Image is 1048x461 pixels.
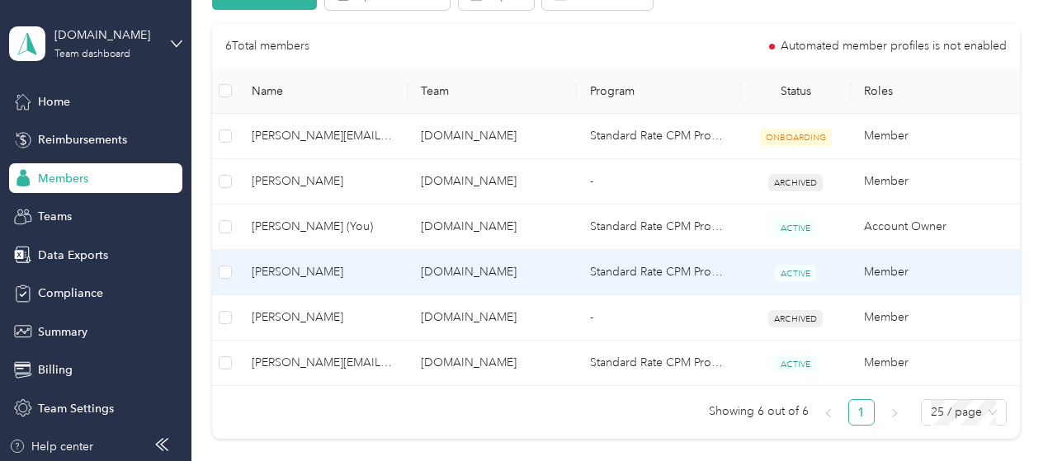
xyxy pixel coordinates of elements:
[881,399,908,426] li: Next Page
[815,399,842,426] li: Previous Page
[921,399,1007,426] div: Page Size
[238,114,408,159] td: jeff.james@app.ink
[238,159,408,205] td: Garrett Young
[38,170,88,187] span: Members
[851,205,1020,250] td: Account Owner
[238,205,408,250] td: Stormy Young (You)
[38,400,114,417] span: Team Settings
[768,174,823,191] span: ARCHIVED
[851,68,1020,114] th: Roles
[577,68,741,114] th: Program
[709,399,809,424] span: Showing 6 out of 6
[408,114,577,159] td: APP.ink
[238,68,408,114] th: Name
[252,218,394,236] span: [PERSON_NAME] (You)
[577,114,741,159] td: Standard Rate CPM Program
[238,341,408,386] td: josh.judd@app.ink
[851,341,1020,386] td: Member
[775,219,816,237] span: ACTIVE
[408,295,577,341] td: APP.ink
[577,159,741,205] td: -
[741,68,851,114] th: Status
[775,355,816,373] span: ACTIVE
[849,400,874,425] a: 1
[741,114,851,159] td: ONBOARDING
[781,40,1007,52] span: Automated member profiles is not enabled
[408,341,577,386] td: APP.ink
[252,172,394,191] span: [PERSON_NAME]
[38,93,70,111] span: Home
[851,250,1020,295] td: Member
[760,129,832,146] span: ONBOARDING
[54,26,158,44] div: [DOMAIN_NAME]
[38,361,73,379] span: Billing
[851,114,1020,159] td: Member
[252,127,394,145] span: [PERSON_NAME][EMAIL_ADDRESS][PERSON_NAME][DOMAIN_NAME]
[408,250,577,295] td: APP.ink
[577,341,741,386] td: Standard Rate CPM Program
[225,37,309,55] p: 6 Total members
[881,399,908,426] button: right
[252,84,394,98] span: Name
[38,131,127,148] span: Reimbursements
[38,285,103,302] span: Compliance
[577,250,741,295] td: Standard Rate CPM Program
[238,295,408,341] td: John Perkins
[38,323,87,341] span: Summary
[252,263,394,281] span: [PERSON_NAME]
[252,354,394,372] span: [PERSON_NAME][EMAIL_ADDRESS][PERSON_NAME][DOMAIN_NAME]
[238,250,408,295] td: Jimmy Jaime
[768,310,823,327] span: ARCHIVED
[408,68,577,114] th: Team
[577,205,741,250] td: Standard Rate CPM Program
[38,247,108,264] span: Data Exports
[9,438,93,455] button: Help center
[851,159,1020,205] td: Member
[408,159,577,205] td: APP.ink
[252,308,394,327] span: [PERSON_NAME]
[815,399,842,426] button: left
[54,49,130,59] div: Team dashboard
[775,265,816,282] span: ACTIVE
[577,295,741,341] td: -
[848,399,875,426] li: 1
[851,295,1020,341] td: Member
[956,369,1048,461] iframe: Everlance-gr Chat Button Frame
[824,408,833,418] span: left
[38,208,72,225] span: Teams
[408,205,577,250] td: APP.ink
[890,408,899,418] span: right
[931,400,997,425] span: 25 / page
